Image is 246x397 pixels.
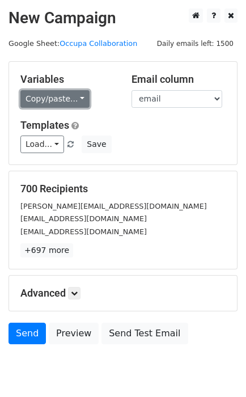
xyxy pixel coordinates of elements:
a: Load... [20,136,64,153]
a: Send [9,323,46,344]
h5: 700 Recipients [20,183,226,195]
h2: New Campaign [9,9,237,28]
a: Copy/paste... [20,90,90,108]
small: [EMAIL_ADDRESS][DOMAIN_NAME] [20,214,147,223]
h5: Email column [132,73,226,86]
a: Templates [20,119,69,131]
small: [EMAIL_ADDRESS][DOMAIN_NAME] [20,227,147,236]
a: Occupa Collaboration [60,39,137,48]
a: +697 more [20,243,73,257]
small: Google Sheet: [9,39,137,48]
a: Preview [49,323,99,344]
h5: Advanced [20,287,226,299]
a: Send Test Email [101,323,188,344]
small: [PERSON_NAME][EMAIL_ADDRESS][DOMAIN_NAME] [20,202,207,210]
iframe: Chat Widget [189,343,246,397]
a: Daily emails left: 1500 [153,39,237,48]
button: Save [82,136,111,153]
span: Daily emails left: 1500 [153,37,237,50]
h5: Variables [20,73,114,86]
